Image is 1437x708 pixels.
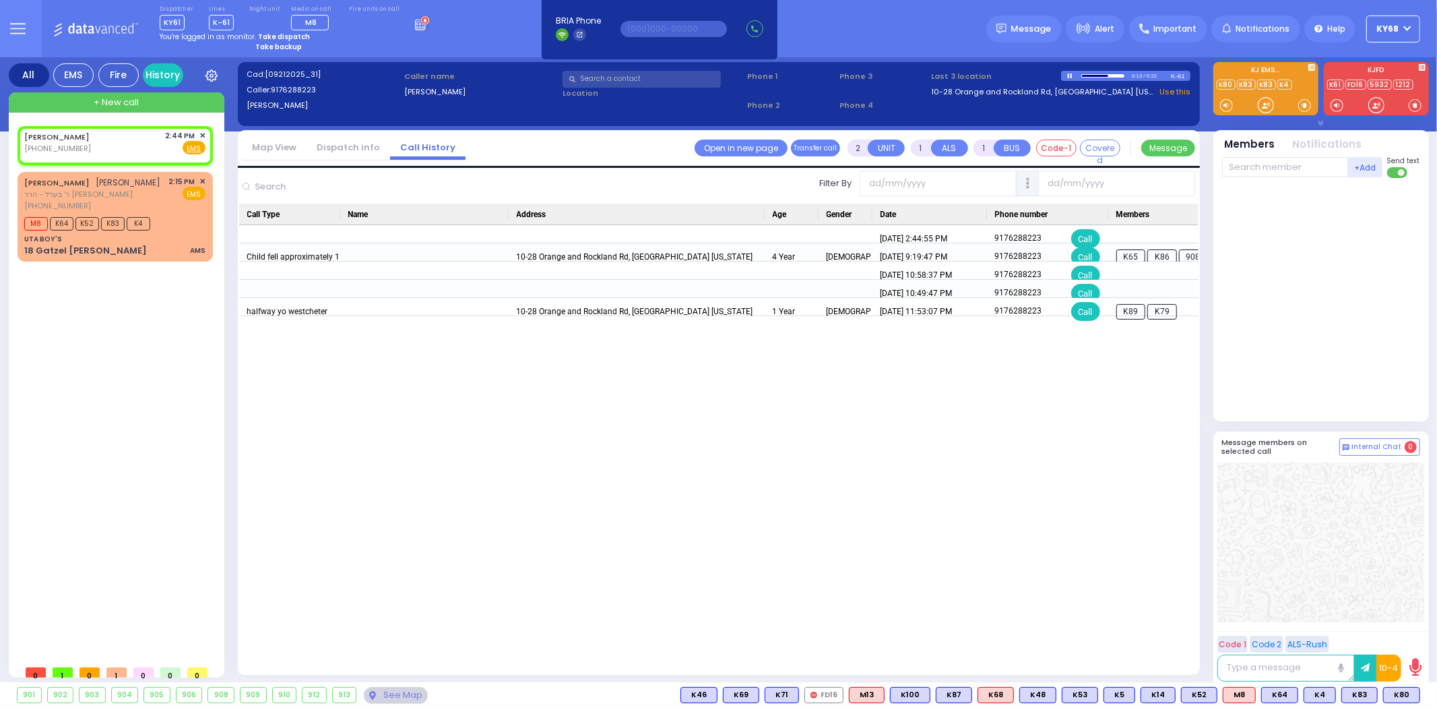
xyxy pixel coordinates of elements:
div: K100 [890,687,930,703]
a: FD16 [1345,80,1366,90]
div: Call [1071,266,1100,285]
a: Use this [1159,86,1190,98]
h5: Message members on selected call [1222,438,1339,456]
div: BLS [1181,687,1217,703]
div: 9176288223 [995,247,1042,266]
span: 2:44 PM [166,131,195,141]
div: EMS [53,63,94,87]
span: 0 [160,668,181,678]
label: Medic on call [291,5,333,13]
span: KY61 [160,15,185,30]
div: ALS [978,687,1014,703]
div: Call [1071,284,1100,303]
label: Last 3 location [932,71,1061,82]
div: 906 [177,688,202,703]
div: [DATE] 11:53:07 PM [872,298,987,325]
a: 1212 [1393,80,1413,90]
div: All [9,63,49,87]
button: Message [1141,140,1195,156]
a: [PERSON_NAME] [24,131,90,142]
span: K83 [101,217,125,231]
span: ✕ [199,176,205,187]
span: M8 [305,17,317,28]
input: Search a contact [563,71,721,88]
div: ALS [849,687,885,703]
div: BLS [1261,687,1298,703]
div: 18 Gatzel [PERSON_NAME] [24,244,147,258]
div: Call [1071,247,1100,266]
div: BLS [680,687,717,703]
a: K83 [1257,80,1276,90]
span: Message [1011,22,1052,36]
button: Code-1 [1036,140,1077,156]
span: K79 [1147,304,1177,320]
span: Call Type [247,210,280,219]
label: [PERSON_NAME] [404,86,558,98]
div: K46 [680,687,717,703]
div: FD16 [804,687,843,703]
label: KJFD [1324,67,1429,76]
div: BLS [890,687,930,703]
div: K14 [1141,687,1176,703]
span: Members [1116,210,1150,219]
button: Internal Chat 0 [1339,438,1420,456]
div: / [1143,68,1146,84]
div: K-61 [1171,71,1190,81]
label: Turn off text [1387,166,1409,179]
div: 9176288223 [995,284,1042,303]
span: [09212025_31] [265,69,321,80]
span: 0 [1405,441,1417,453]
div: K80 [1383,687,1420,703]
div: See map [364,687,427,704]
div: K68 [978,687,1014,703]
span: 2:15 PM [169,177,195,187]
div: halfway yo westcheter [239,298,340,325]
span: Age [773,210,787,219]
button: Transfer call [791,140,840,156]
div: [DATE] 9:19:47 PM [872,243,987,270]
button: Code 1 [1217,636,1248,653]
a: K83 [1237,80,1256,90]
a: Call History [390,141,466,154]
img: comment-alt.png [1343,444,1349,451]
input: Search member [1222,157,1348,177]
div: BLS [1062,687,1098,703]
label: Night unit [249,5,280,13]
div: BLS [765,687,799,703]
label: Fire units on call [349,5,400,13]
span: K89 [1116,304,1146,320]
span: K86 [1147,249,1177,265]
span: + New call [94,96,139,109]
span: Phone 4 [839,100,927,111]
div: [DATE] 10:49:47 PM [872,280,987,307]
u: EMS [187,144,201,154]
div: 910 [273,688,296,703]
div: Call [1071,302,1100,321]
div: M8 [1223,687,1256,703]
input: dd/mm/yyyy [1038,171,1195,196]
div: 902 [48,688,73,703]
div: 1 Year [765,298,819,325]
div: 9176288223 [995,229,1042,248]
span: Phone 2 [747,100,835,111]
div: BLS [1019,687,1056,703]
span: K-61 [209,15,234,30]
span: 0 [187,668,207,678]
span: Internal Chat [1352,442,1402,452]
div: ALS KJ [1223,687,1256,703]
a: 5932 [1368,80,1392,90]
img: message.svg [996,24,1007,34]
div: BLS [1383,687,1420,703]
div: 908 [208,688,234,703]
div: K52 [1181,687,1217,703]
span: EMS [183,187,205,200]
label: Dispatcher [160,5,193,13]
button: ky68 [1366,16,1420,42]
label: KJ EMS... [1213,67,1318,76]
div: K83 [1341,687,1378,703]
div: BLS [1141,687,1176,703]
div: [DEMOGRAPHIC_DATA] [819,298,872,325]
span: Alert [1095,23,1114,35]
div: K87 [936,687,972,703]
span: Address [517,210,546,219]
